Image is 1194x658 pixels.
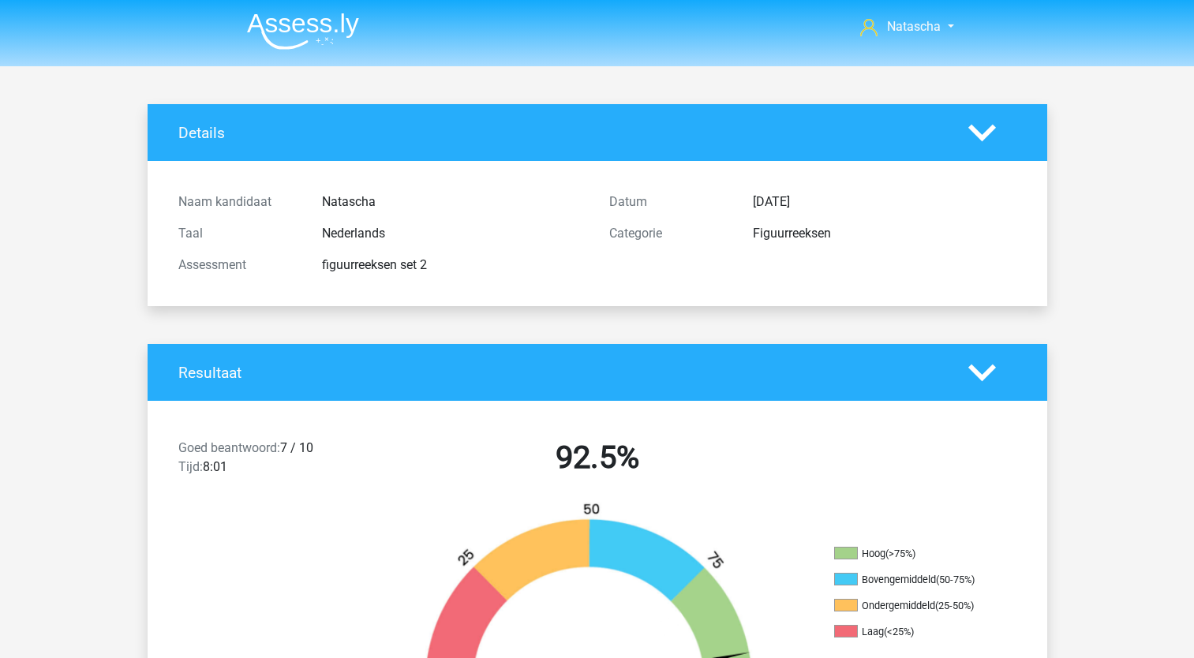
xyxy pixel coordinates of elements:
[310,256,597,275] div: figuurreeksen set 2
[854,17,960,36] a: Natascha
[935,600,974,611] div: (25-50%)
[167,256,310,275] div: Assessment
[741,193,1028,211] div: [DATE]
[887,19,941,34] span: Natascha
[394,439,801,477] h2: 92.5%
[178,440,280,455] span: Goed beantwoord:
[597,193,741,211] div: Datum
[834,547,992,561] li: Hoog
[167,193,310,211] div: Naam kandidaat
[178,124,945,142] h4: Details
[884,626,914,637] div: (<25%)
[310,193,597,211] div: Natascha
[178,459,203,474] span: Tijd:
[834,573,992,587] li: Bovengemiddeld
[247,13,359,50] img: Assessly
[178,364,945,382] h4: Resultaat
[597,224,741,243] div: Categorie
[885,548,915,559] div: (>75%)
[741,224,1028,243] div: Figuurreeksen
[834,625,992,639] li: Laag
[834,599,992,613] li: Ondergemiddeld
[167,439,382,483] div: 7 / 10 8:01
[936,574,975,585] div: (50-75%)
[167,224,310,243] div: Taal
[310,224,597,243] div: Nederlands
